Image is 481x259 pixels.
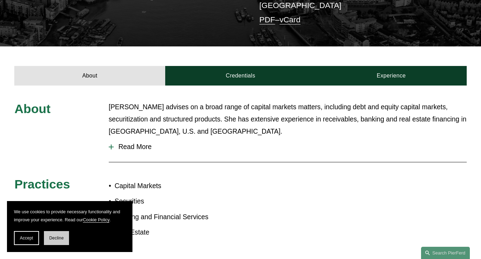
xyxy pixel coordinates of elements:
[280,15,300,24] a: vCard
[49,236,64,240] span: Decline
[115,227,240,239] p: Real Estate
[421,247,470,259] a: Search this site
[316,66,466,86] a: Experience
[14,66,165,86] a: About
[20,236,33,240] span: Accept
[114,143,467,151] span: Read More
[259,15,275,24] a: PDF
[14,177,70,191] span: Practices
[14,102,51,116] span: About
[115,180,240,192] p: Capital Markets
[115,211,240,223] p: Banking and Financial Services
[165,66,316,86] a: Credentials
[115,195,240,208] p: Securities
[7,201,132,252] section: Cookie banner
[83,217,109,222] a: Cookie Policy
[14,231,39,245] button: Accept
[109,138,467,156] button: Read More
[44,231,69,245] button: Decline
[14,208,125,224] p: We use cookies to provide necessary functionality and improve your experience. Read our .
[109,101,467,138] p: [PERSON_NAME] advises on a broad range of capital markets matters, including debt and equity capi...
